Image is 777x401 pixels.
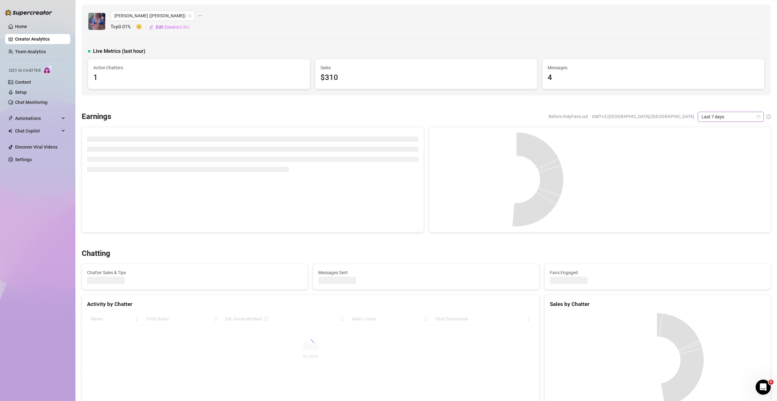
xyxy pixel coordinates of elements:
[93,72,305,84] div: 1
[82,112,111,122] h3: Earnings
[702,112,760,121] span: Last 7 days
[550,300,765,308] div: Sales by Chatter
[548,64,759,71] span: Messages
[15,126,60,136] span: Chat Copilot
[156,25,190,30] span: Edit Creator's Bio
[769,380,774,385] span: 5
[9,68,41,74] span: Izzy AI Chatter
[549,112,588,121] span: Before OnlyFans cut
[111,23,136,31] span: Top 0.01 %
[188,14,192,18] span: team
[15,90,27,95] a: Setup
[15,144,57,150] a: Discover Viral Videos
[149,22,190,32] button: Edit Creator's Bio
[198,11,202,21] span: ellipsis
[136,23,149,31] span: 🙂
[82,249,110,259] h3: Chatting
[93,48,145,55] span: Live Metrics (last hour)
[8,116,13,121] span: thunderbolt
[43,65,53,74] img: AI Chatter
[8,129,12,133] img: Chat Copilot
[88,13,105,30] img: Jaylie
[548,72,759,84] div: 4
[307,339,314,346] span: loading
[15,100,47,105] a: Chat Monitoring
[15,113,60,123] span: Automations
[149,25,153,29] span: edit
[550,269,765,276] span: Fans Engaged
[592,112,694,121] span: GMT+3 [GEOGRAPHIC_DATA]/[GEOGRAPHIC_DATA]
[15,49,46,54] a: Team Analytics
[318,269,534,276] span: Messages Sent
[320,64,532,71] span: Sales
[5,9,52,16] img: logo-BBDzfeDw.svg
[756,380,771,395] iframe: Intercom live chat
[757,115,760,119] span: calendar
[114,11,191,20] span: Jaylie (jaylietori)
[320,72,532,84] div: $310
[15,157,32,162] a: Settings
[93,64,305,71] span: Active Chatters
[15,24,27,29] a: Home
[766,115,771,119] span: info-circle
[15,80,31,85] a: Content
[15,34,65,44] a: Creator Analytics
[87,269,303,276] span: Chatter Sales & Tips
[87,300,534,308] div: Activity by Chatter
